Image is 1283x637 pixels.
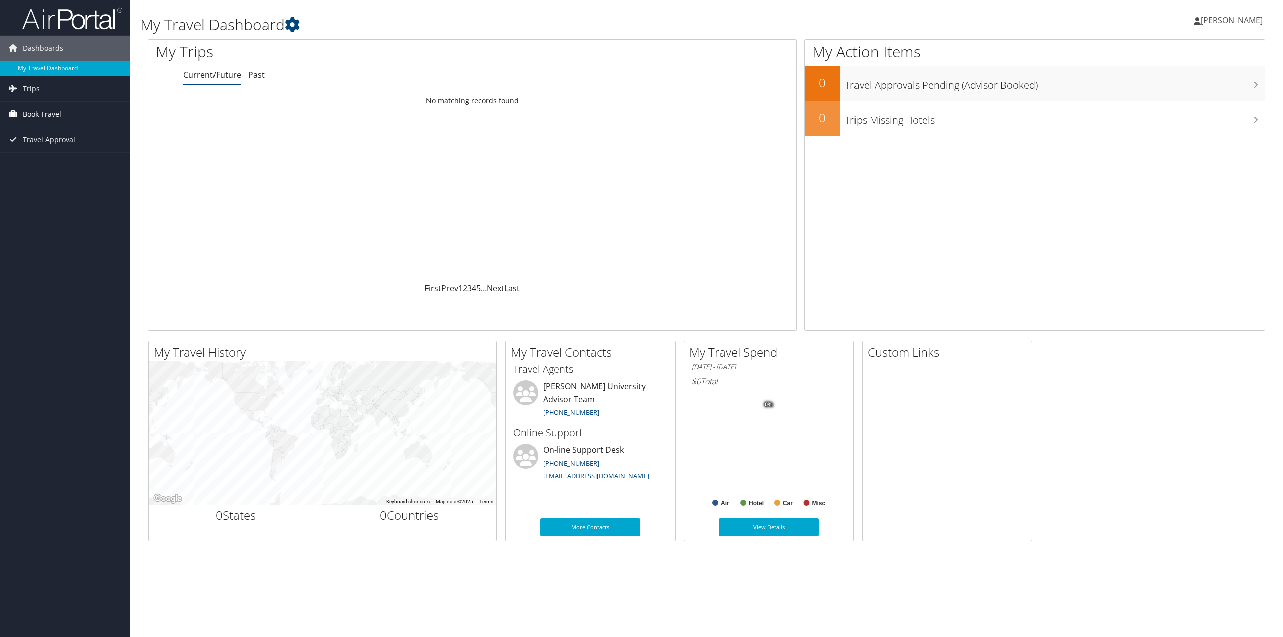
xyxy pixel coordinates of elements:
h2: Custom Links [868,344,1032,361]
a: 3 [467,283,472,294]
span: 0 [216,507,223,523]
img: airportal-logo.png [22,7,122,30]
a: Prev [441,283,458,294]
a: 1 [458,283,463,294]
h2: 0 [805,109,840,126]
a: Past [248,69,265,80]
h2: Countries [330,507,489,524]
span: Trips [23,76,40,101]
span: Map data ©2025 [436,499,473,504]
a: Last [504,283,520,294]
span: $0 [692,376,701,387]
h1: My Action Items [805,41,1265,62]
a: More Contacts [540,518,640,536]
h2: 0 [805,74,840,91]
h2: States [156,507,315,524]
a: Terms (opens in new tab) [479,499,493,504]
h2: My Travel Spend [689,344,853,361]
a: Current/Future [183,69,241,80]
span: Dashboards [23,36,63,61]
text: Air [721,500,729,507]
a: Next [487,283,504,294]
span: [PERSON_NAME] [1201,15,1263,26]
text: Misc [812,500,826,507]
li: [PERSON_NAME] University Advisor Team [508,380,673,421]
text: Car [783,500,793,507]
a: [PHONE_NUMBER] [543,408,599,417]
a: [PERSON_NAME] [1194,5,1273,35]
a: 0Trips Missing Hotels [805,101,1265,136]
a: 5 [476,283,481,294]
a: 0Travel Approvals Pending (Advisor Booked) [805,66,1265,101]
h3: Travel Agents [513,362,668,376]
a: 2 [463,283,467,294]
td: No matching records found [148,92,796,110]
span: 0 [380,507,387,523]
h6: [DATE] - [DATE] [692,362,846,372]
a: First [424,283,441,294]
h1: My Trips [156,41,519,62]
h1: My Travel Dashboard [140,14,896,35]
a: [PHONE_NUMBER] [543,459,599,468]
span: Travel Approval [23,127,75,152]
a: Open this area in Google Maps (opens a new window) [151,492,184,505]
tspan: 0% [765,402,773,408]
text: Hotel [749,500,764,507]
button: Keyboard shortcuts [386,498,430,505]
h2: My Travel History [154,344,496,361]
span: … [481,283,487,294]
a: [EMAIL_ADDRESS][DOMAIN_NAME] [543,471,649,480]
h3: Online Support [513,426,668,440]
span: Book Travel [23,102,61,127]
img: Google [151,492,184,505]
h2: My Travel Contacts [511,344,675,361]
a: View Details [719,518,819,536]
h3: Trips Missing Hotels [845,108,1265,127]
a: 4 [472,283,476,294]
h6: Total [692,376,846,387]
h3: Travel Approvals Pending (Advisor Booked) [845,73,1265,92]
li: On-line Support Desk [508,444,673,485]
